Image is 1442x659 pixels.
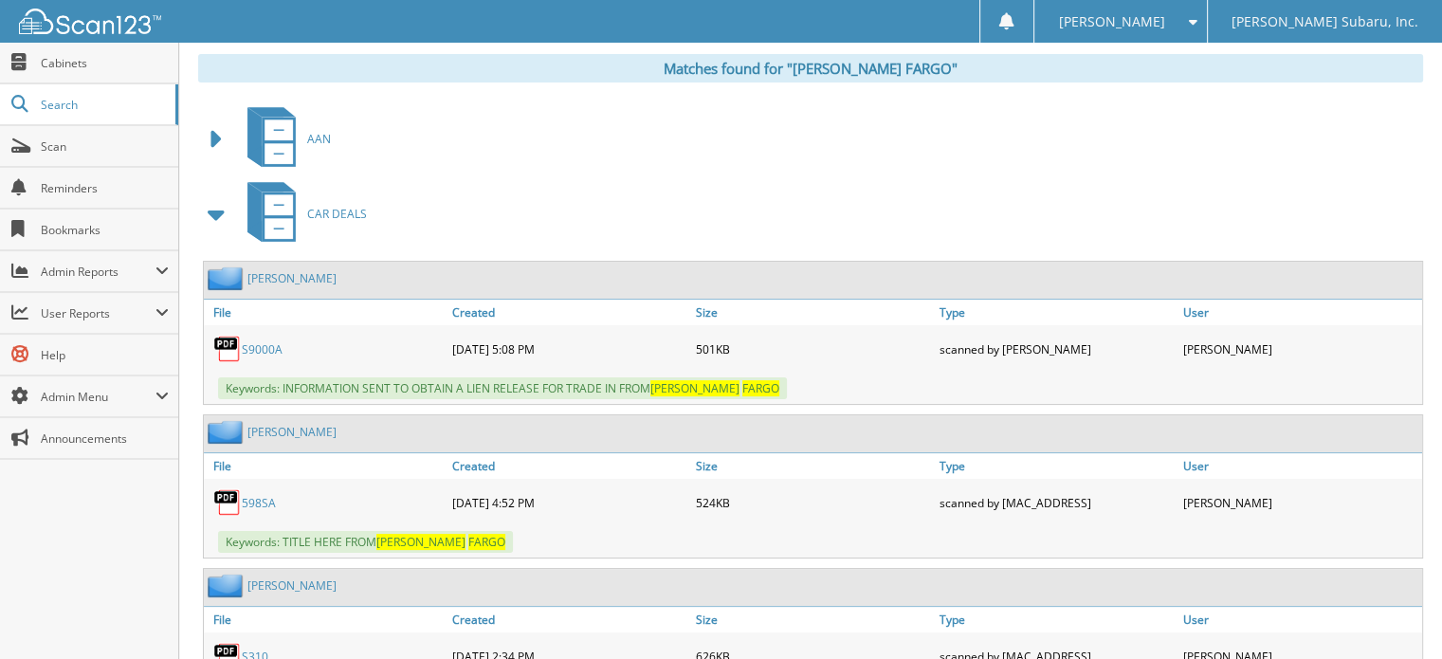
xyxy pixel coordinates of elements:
[447,484,691,522] div: [DATE] 4:52 PM
[447,453,691,479] a: Created
[1347,568,1442,659] iframe: Chat Widget
[1178,453,1422,479] a: User
[41,389,155,405] span: Admin Menu
[935,484,1178,522] div: scanned by [MAC_ADDRESS]
[1178,300,1422,325] a: User
[41,264,155,280] span: Admin Reports
[41,347,169,363] span: Help
[650,380,739,396] span: [PERSON_NAME]
[242,341,283,357] a: S9000A
[218,531,513,553] span: Keywords: TITLE HERE FROM
[208,266,247,290] img: folder2.png
[247,270,337,286] a: [PERSON_NAME]
[447,330,691,368] div: [DATE] 5:08 PM
[691,330,935,368] div: 501KB
[307,206,367,222] span: CAR DEALS
[208,574,247,597] img: folder2.png
[41,305,155,321] span: User Reports
[19,9,161,34] img: scan123-logo-white.svg
[41,97,166,113] span: Search
[1178,607,1422,632] a: User
[204,607,447,632] a: File
[1058,16,1164,27] span: [PERSON_NAME]
[691,300,935,325] a: Size
[41,180,169,196] span: Reminders
[447,607,691,632] a: Created
[935,453,1178,479] a: Type
[204,300,447,325] a: File
[742,380,779,396] span: FARGO
[41,138,169,155] span: Scan
[204,453,447,479] a: File
[213,488,242,517] img: PDF.png
[1178,330,1422,368] div: [PERSON_NAME]
[41,430,169,447] span: Announcements
[935,330,1178,368] div: scanned by [PERSON_NAME]
[41,55,169,71] span: Cabinets
[468,534,505,550] span: FARGO
[247,577,337,594] a: [PERSON_NAME]
[41,222,169,238] span: Bookmarks
[1178,484,1422,522] div: [PERSON_NAME]
[213,335,242,363] img: PDF.png
[208,420,247,444] img: folder2.png
[236,176,367,251] a: CAR DEALS
[247,424,337,440] a: [PERSON_NAME]
[447,300,691,325] a: Created
[935,607,1178,632] a: Type
[236,101,331,176] a: AAN
[691,484,935,522] div: 524KB
[935,300,1178,325] a: Type
[1232,16,1418,27] span: [PERSON_NAME] Subaru, Inc.
[242,495,276,511] a: 598SA
[198,54,1423,82] div: Matches found for "[PERSON_NAME] FARGO"
[691,607,935,632] a: Size
[307,131,331,147] span: AAN
[218,377,787,399] span: Keywords: INFORMATION SENT TO OBTAIN A LIEN RELEASE FOR TRADE IN FROM
[376,534,465,550] span: [PERSON_NAME]
[691,453,935,479] a: Size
